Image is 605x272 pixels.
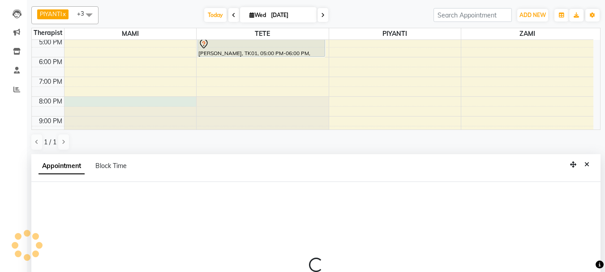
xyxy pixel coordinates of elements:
a: x [62,10,66,17]
input: 2025-09-03 [268,9,313,22]
div: 8:00 PM [37,97,64,106]
button: ADD NEW [517,9,548,22]
button: Close [580,158,593,172]
span: Block Time [95,162,127,170]
span: PIYANTI [329,28,461,39]
input: Search Appointment [433,8,512,22]
span: 1 / 1 [44,138,56,147]
div: [PERSON_NAME], TK01, 05:00 PM-06:00 PM, FOOT SPA Head/Back & Shoulder (60Min) [198,38,325,56]
span: PIYANTI [40,10,62,17]
span: TETE [197,28,329,39]
div: 6:00 PM [37,57,64,67]
span: Wed [247,12,268,18]
div: Therapist [32,28,64,38]
span: MAMI [64,28,197,39]
span: +3 [77,10,91,17]
div: 5:00 PM [37,38,64,47]
span: Appointment [39,158,85,174]
span: Today [204,8,227,22]
span: ADD NEW [519,12,546,18]
span: ZAMI [461,28,593,39]
div: 7:00 PM [37,77,64,86]
div: 9:00 PM [37,117,64,126]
